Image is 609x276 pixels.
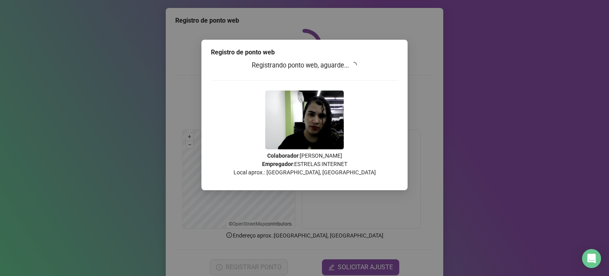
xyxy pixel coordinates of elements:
[211,48,398,57] div: Registro de ponto web
[262,161,293,167] strong: Empregador
[267,152,299,159] strong: Colaborador
[211,60,398,71] h3: Registrando ponto web, aguarde...
[350,61,358,69] span: loading
[582,249,601,268] div: Open Intercom Messenger
[265,91,344,149] img: 9k=
[211,152,398,177] p: : [PERSON_NAME] : ESTRELAS INTERNET Local aprox.: [GEOGRAPHIC_DATA], [GEOGRAPHIC_DATA]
